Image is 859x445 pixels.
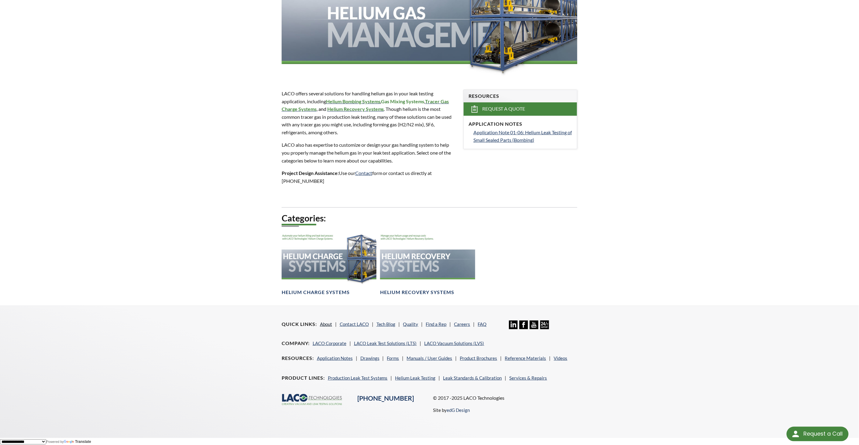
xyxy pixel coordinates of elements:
[540,320,549,329] img: 24/7 Support Icon
[469,121,572,127] h4: Application Notes
[407,355,452,361] a: Manuals / User Guides
[354,341,417,346] a: LACO Leak Test Solutions (LTS)
[380,232,475,296] a: Helium Recovery System headerHelium Recovery Systems
[433,406,470,414] p: Site by
[282,170,339,176] strong: Project Design Assistance:
[376,321,396,327] a: Tech Blog
[282,169,456,185] p: Use our form or contact us directly at [PHONE_NUMBER]
[387,355,399,361] a: Forms
[282,90,456,136] p: LACO offers several solutions for handling helium gas in your leak testing application, including...
[282,141,456,164] p: LACO also has expertise to customize or design your gas handling system to help you properly mana...
[317,355,353,361] a: Application Notes
[395,375,436,381] a: Helium Leak Testing
[454,321,470,327] a: Careers
[473,129,572,143] span: Application Note 01-06: Helium Leak Testing of Small Sealed Parts (Bombing)
[803,427,843,441] div: Request a Call
[505,355,546,361] a: Reference Materials
[424,341,484,346] a: LACO Vacuum Solutions (LVS)
[357,394,414,402] a: [PHONE_NUMBER]
[403,321,418,327] a: Quality
[554,355,568,361] a: Videos
[443,375,502,381] a: Leak Standards & Calibration
[510,375,547,381] a: Services & Repairs
[320,321,332,327] a: About
[447,407,470,413] a: edG Design
[326,98,380,104] a: Helium Bombing Systems
[282,355,314,361] h4: Resources
[282,213,577,224] h2: Categories:
[340,321,369,327] a: Contact LACO
[469,93,572,99] h4: Resources
[380,289,454,296] h4: Helium Recovery Systems
[424,98,425,104] span: ,
[473,128,572,144] a: Application Note 01-06: Helium Leak Testing of Small Sealed Parts (Bombing)
[482,106,525,112] span: Request a Quote
[381,98,424,104] strong: Gas Mixing Systems
[540,325,549,330] a: 24/7 Support
[787,427,849,441] div: Request a Call
[282,375,325,381] h4: Product Lines
[478,321,487,327] a: FAQ
[433,394,578,402] p: © 2017 -2025 LACO Technologies
[355,170,372,176] a: Contact
[328,375,388,381] a: Production Leak Test Systems
[282,340,310,347] h4: Company
[464,102,577,116] a: Request a Quote
[360,355,380,361] a: Drawings
[460,355,497,361] a: Product Brochures
[282,232,376,296] a: Helium Charge System headerHelium Charge Systems
[64,440,75,444] img: Google Translate
[426,321,447,327] a: Find a Rep
[327,106,384,112] a: Helium Recovery Systems
[64,440,91,444] a: Translate
[282,321,317,327] h4: Quick Links
[313,341,346,346] a: LACO Corporate
[317,106,326,112] span: , and
[380,98,381,104] span: ,
[282,289,350,296] h4: Helium Charge Systems
[791,429,801,439] img: round button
